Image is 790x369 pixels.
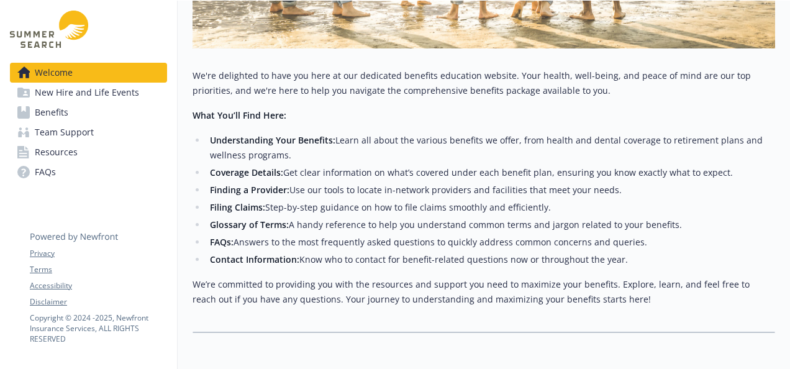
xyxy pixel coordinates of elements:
strong: Finding a Provider: [210,184,289,196]
a: Resources [10,142,167,162]
span: New Hire and Life Events [35,83,139,102]
p: We're delighted to have you here at our dedicated benefits education website. Your health, well-b... [193,68,775,98]
a: FAQs [10,162,167,182]
span: Resources [35,142,78,162]
a: Terms [30,264,166,275]
a: Welcome [10,63,167,83]
li: Answers to the most frequently asked questions to quickly address common concerns and queries. [206,235,775,250]
li: A handy reference to help you understand common terms and jargon related to your benefits. [206,217,775,232]
p: Copyright © 2024 - 2025 , Newfront Insurance Services, ALL RIGHTS RESERVED [30,312,166,344]
strong: What You’ll Find Here: [193,109,286,121]
a: Accessibility [30,280,166,291]
strong: Contact Information: [210,253,299,265]
a: Disclaimer [30,296,166,307]
strong: Understanding Your Benefits: [210,134,335,146]
a: Privacy [30,248,166,259]
li: Use our tools to locate in-network providers and facilities that meet your needs. [206,183,775,198]
li: Step-by-step guidance on how to file claims smoothly and efficiently. [206,200,775,215]
span: Welcome [35,63,73,83]
p: We’re committed to providing you with the resources and support you need to maximize your benefit... [193,277,775,307]
a: Team Support [10,122,167,142]
span: Team Support [35,122,94,142]
span: Benefits [35,102,68,122]
strong: Coverage Details: [210,166,283,178]
li: Learn all about the various benefits we offer, from health and dental coverage to retirement plan... [206,133,775,163]
a: New Hire and Life Events [10,83,167,102]
li: Get clear information on what’s covered under each benefit plan, ensuring you know exactly what t... [206,165,775,180]
strong: Filing Claims: [210,201,265,213]
strong: Glossary of Terms: [210,219,289,230]
span: FAQs [35,162,56,182]
li: Know who to contact for benefit-related questions now or throughout the year. [206,252,775,267]
strong: FAQs: [210,236,234,248]
a: Benefits [10,102,167,122]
